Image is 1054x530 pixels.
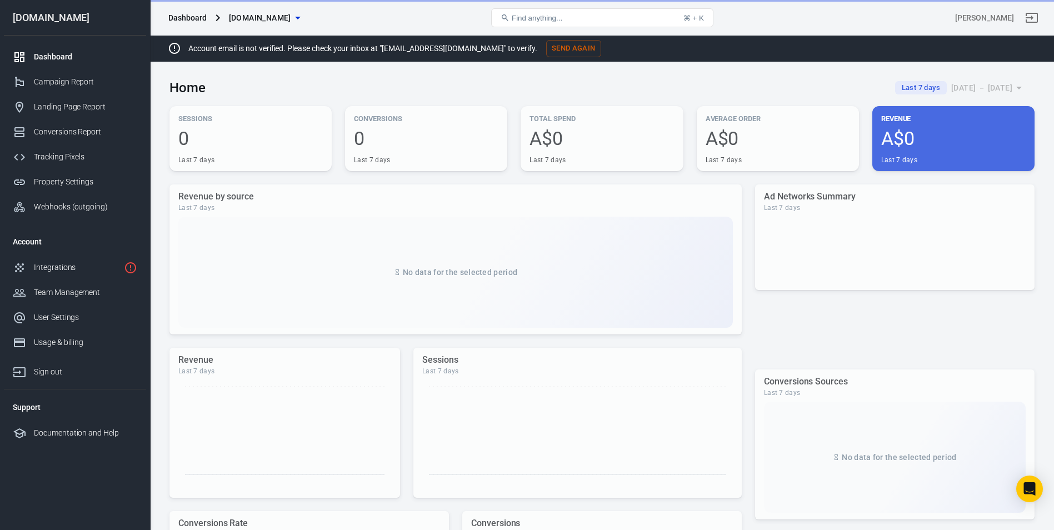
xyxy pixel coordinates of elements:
div: Tracking Pixels [34,151,137,163]
a: Webhooks (outgoing) [4,194,146,219]
div: Account id: XkYO6gt3 [955,12,1014,24]
span: Find anything... [512,14,562,22]
a: User Settings [4,305,146,330]
button: [DOMAIN_NAME] [224,8,304,28]
div: Documentation and Help [34,427,137,439]
a: Dashboard [4,44,146,69]
button: Send Again [546,40,601,57]
div: Webhooks (outgoing) [34,201,137,213]
div: Sign out [34,366,137,378]
a: Property Settings [4,169,146,194]
div: Open Intercom Messenger [1016,476,1043,502]
svg: 1 networks not verified yet [124,261,137,274]
div: Conversions Report [34,126,137,138]
div: ⌘ + K [683,14,704,22]
span: thetrustedshopper.com [229,11,291,25]
div: Integrations [34,262,119,273]
div: [DOMAIN_NAME] [4,13,146,23]
div: Team Management [34,287,137,298]
a: Integrations [4,255,146,280]
div: Dashboard [34,51,137,63]
div: Landing Page Report [34,101,137,113]
h3: Home [169,80,206,96]
a: Usage & billing [4,330,146,355]
a: Sign out [4,355,146,384]
div: Campaign Report [34,76,137,88]
a: Campaign Report [4,69,146,94]
p: Account email is not verified. Please check your inbox at "[EMAIL_ADDRESS][DOMAIN_NAME]" to verify. [188,43,537,54]
div: Property Settings [34,176,137,188]
a: Conversions Report [4,119,146,144]
a: Sign out [1018,4,1045,31]
button: Find anything...⌘ + K [491,8,713,27]
a: Tracking Pixels [4,144,146,169]
li: Support [4,394,146,421]
li: Account [4,228,146,255]
a: Landing Page Report [4,94,146,119]
div: User Settings [34,312,137,323]
div: Usage & billing [34,337,137,348]
div: Dashboard [168,12,207,23]
a: Team Management [4,280,146,305]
